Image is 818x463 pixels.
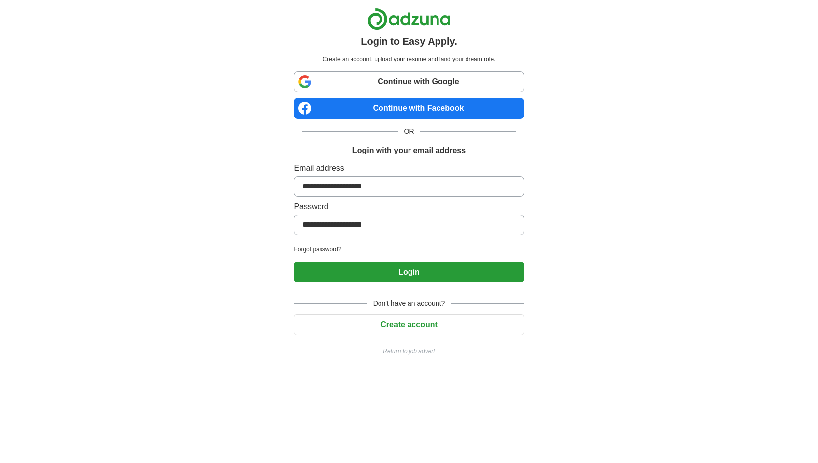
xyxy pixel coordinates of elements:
a: Forgot password? [294,245,524,254]
a: Continue with Facebook [294,98,524,119]
span: Don't have an account? [367,298,451,309]
button: Create account [294,314,524,335]
a: Continue with Google [294,71,524,92]
h1: Login with your email address [352,145,466,156]
label: Email address [294,162,524,174]
a: Create account [294,320,524,329]
img: Adzuna logo [367,8,451,30]
a: Return to job advert [294,347,524,356]
span: OR [398,126,420,137]
h1: Login to Easy Apply. [361,34,457,49]
label: Password [294,201,524,213]
button: Login [294,262,524,282]
p: Create an account, upload your resume and land your dream role. [296,55,522,63]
